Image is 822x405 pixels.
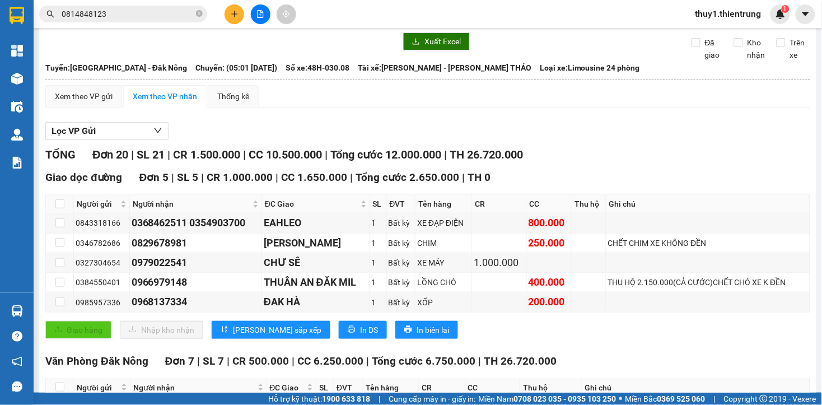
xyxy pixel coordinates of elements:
[479,393,616,405] span: Miền Nam
[404,325,412,334] span: printer
[419,379,465,397] th: CR
[268,393,370,405] span: Hỗ trợ kỹ thuật:
[76,217,128,229] div: 0843318166
[11,157,23,169] img: solution-icon
[417,296,470,309] div: XỐP
[264,235,368,251] div: [PERSON_NAME]
[76,237,128,249] div: 0346782686
[76,257,128,269] div: 0327304654
[743,36,770,61] span: Kho nhận
[52,124,96,138] span: Lọc VP Gửi
[281,171,347,184] span: CC 1.650.000
[606,195,810,213] th: Ghi chú
[6,17,39,73] img: logo.jpg
[714,393,716,405] span: |
[415,195,472,213] th: Tên hàng
[372,257,385,269] div: 1
[608,276,808,288] div: THU HỘ 2.150.000(CẢ CƯỚC)CHẾT CHÓ XE K ĐỀN
[77,198,118,210] span: Người gửi
[389,217,414,229] div: Bất kỳ
[132,274,260,290] div: 0966979148
[619,397,623,401] span: ⚪️
[444,148,447,161] span: |
[465,379,520,397] th: CC
[417,276,470,288] div: LỒNG CHÓ
[572,195,606,213] th: Thu hộ
[225,4,244,24] button: plus
[316,379,334,397] th: SL
[11,101,23,113] img: warehouse-icon
[529,235,570,251] div: 250.000
[227,355,230,367] span: |
[379,393,380,405] span: |
[132,294,260,310] div: 0968137334
[265,198,358,210] span: ĐC Giao
[282,10,290,18] span: aim
[177,171,198,184] span: SL 5
[450,148,523,161] span: TH 26.720.000
[45,171,123,184] span: Giao dọc đường
[148,9,270,27] b: [DOMAIN_NAME]
[372,355,475,367] span: Tổng cước 6.750.000
[12,381,22,392] span: message
[417,324,449,336] span: In biên lai
[59,80,270,151] h2: VP Nhận: VP Nước Ngầm
[45,321,111,339] button: uploadGiao hàng
[133,90,197,103] div: Xem theo VP nhận
[608,237,808,249] div: CHẾT CHIM XE KHÔNG ĐỀN
[12,331,22,342] span: question-circle
[325,148,328,161] span: |
[403,32,470,50] button: downloadXuất Excel
[582,379,810,397] th: Ghi chú
[462,171,465,184] span: |
[264,215,368,231] div: EAHLEO
[217,90,249,103] div: Thống kê
[527,195,572,213] th: CC
[363,379,419,397] th: Tên hàng
[625,393,706,405] span: Miền Bắc
[76,276,128,288] div: 0384550401
[120,321,203,339] button: downloadNhập kho nhận
[132,215,260,231] div: 0368462511 0354903700
[657,394,706,403] strong: 0369 525 060
[389,237,414,249] div: Bất kỳ
[412,38,420,46] span: download
[243,148,246,161] span: |
[395,321,458,339] button: printerIn biên lai
[139,171,169,184] span: Đơn 5
[478,355,481,367] span: |
[776,9,786,19] img: icon-new-feature
[11,129,23,141] img: warehouse-icon
[77,381,119,394] span: Người gửi
[233,324,321,336] span: [PERSON_NAME] sắp xếp
[195,62,277,74] span: Chuyến: (05:01 [DATE])
[55,90,113,103] div: Xem theo VP gửi
[264,294,368,310] div: ĐAK HÀ
[275,171,278,184] span: |
[484,355,557,367] span: TH 26.720.000
[132,255,260,271] div: 0979022541
[356,171,459,184] span: Tổng cước 2.650.000
[529,215,570,231] div: 800.000
[389,296,414,309] div: Bất kỳ
[372,276,385,288] div: 1
[46,10,54,18] span: search
[133,198,250,210] span: Người nhận
[796,4,815,24] button: caret-down
[424,35,461,48] span: Xuất Excel
[417,257,470,269] div: XE MÁY
[297,355,363,367] span: CC 6.250.000
[474,255,524,271] div: 1.000.000
[6,80,90,99] h2: Q3L29QSY
[196,9,203,20] span: close-circle
[231,10,239,18] span: plus
[11,73,23,85] img: warehouse-icon
[62,8,194,20] input: Tìm tên, số ĐT hoặc mã đơn
[366,355,369,367] span: |
[417,217,470,229] div: XE ĐẠP ĐIỆN
[92,148,128,161] span: Đơn 20
[131,148,134,161] span: |
[334,379,363,397] th: ĐVT
[339,321,387,339] button: printerIn DS
[472,195,526,213] th: CR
